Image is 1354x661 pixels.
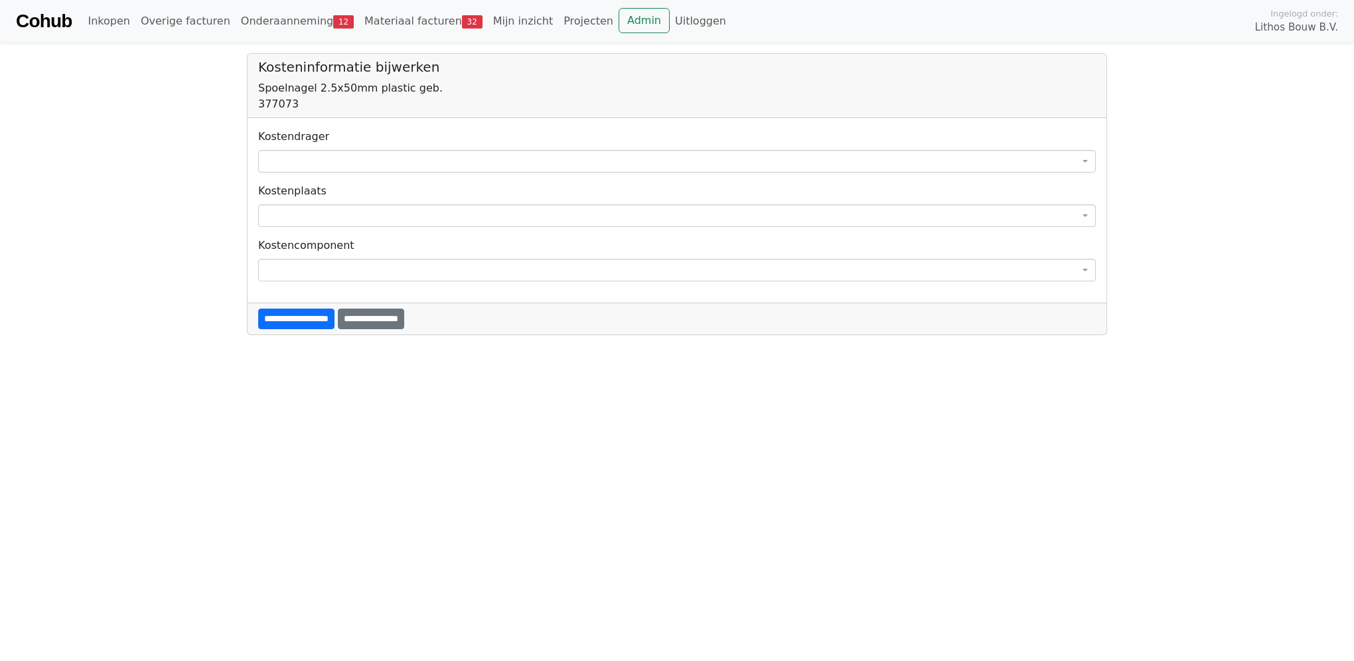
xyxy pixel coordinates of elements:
span: 12 [333,15,354,29]
a: Mijn inzicht [488,8,559,35]
label: Kostenplaats [258,183,327,199]
h5: Kosteninformatie bijwerken [258,59,1096,75]
label: Kostencomponent [258,238,354,254]
a: Onderaanneming12 [236,8,359,35]
label: Kostendrager [258,129,329,145]
span: 32 [462,15,483,29]
a: Cohub [16,5,72,37]
a: Uitloggen [670,8,731,35]
span: Ingelogd onder: [1270,7,1338,20]
a: Admin [619,8,670,33]
a: Materiaal facturen32 [359,8,488,35]
a: Projecten [558,8,619,35]
div: Spoelnagel 2.5x50mm plastic geb. [258,80,1096,96]
span: Lithos Bouw B.V. [1255,20,1338,35]
a: Overige facturen [135,8,236,35]
a: Inkopen [82,8,135,35]
div: 377073 [258,96,1096,112]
